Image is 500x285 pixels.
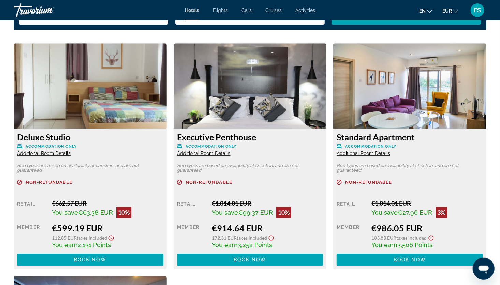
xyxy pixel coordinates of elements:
button: User Menu [469,3,486,17]
a: Hotels [185,7,199,13]
div: €986.05 EUR [372,223,483,233]
iframe: Bouton de lancement de la fenêtre de messagerie [473,258,495,280]
button: Check-in date: Jan 24, 2026 Check-out date: Feb 7, 2026 [19,7,168,25]
span: You save [52,209,78,216]
span: Book now [234,257,266,262]
span: €99.37 EUR [238,209,273,216]
span: €63.38 EUR [78,209,113,216]
span: Non-refundable [186,180,232,184]
span: Accommodation Only [186,144,237,149]
a: Activities [295,7,315,13]
a: Cars [241,7,252,13]
span: You save [372,209,398,216]
p: Bed types are based on availability at check-in, and are not guaranteed. [337,163,483,173]
span: Taxes included [237,235,267,241]
span: Non-refundable [26,180,72,184]
div: Retail [337,199,366,218]
div: Member [17,223,47,249]
img: 18b5c62f-db0e-4c71-a4f5-79bd6e0ae597.jpeg [14,43,167,129]
p: Bed types are based on availability at check-in, and are not guaranteed. [177,163,323,173]
a: Travorium [14,1,82,19]
span: You earn [52,241,78,249]
span: en [419,8,426,14]
div: 10% [116,207,131,218]
span: 183.83 EUR [372,235,397,241]
span: You earn [212,241,238,249]
span: Taxes included [77,235,107,241]
span: €27.96 EUR [398,209,432,216]
div: Retail [177,199,207,218]
span: FS [474,7,481,14]
span: 112.85 EUR [52,235,77,241]
button: Book now [17,254,163,266]
span: Book now [74,257,106,262]
span: Taxes included [397,235,427,241]
h3: Executive Penthouse [177,132,323,142]
div: Member [177,223,207,249]
button: Change language [419,6,432,16]
span: You earn [372,241,398,249]
span: EUR [442,8,452,14]
div: €914.64 EUR [212,223,323,233]
a: Cruises [265,7,282,13]
div: €1,014.01 EUR [212,199,323,207]
div: Member [337,223,366,249]
div: 10% [276,207,291,218]
button: Change currency [442,6,458,16]
div: €662.57 EUR [52,199,163,207]
button: Book now [337,254,483,266]
p: Bed types are based on availability at check-in, and are not guaranteed. [17,163,163,173]
span: Non-refundable [345,180,392,184]
span: Additional Room Details [17,151,71,156]
span: Additional Room Details [177,151,231,156]
span: Accommodation Only [26,144,77,149]
div: €1,014.01 EUR [372,199,483,207]
img: 664f58df-c300-45f2-b8bf-3e68a297e8d1.jpeg [174,43,327,129]
span: Book now [394,257,426,262]
div: €599.19 EUR [52,223,163,233]
h3: Deluxe Studio [17,132,163,142]
span: Accommodation Only [345,144,396,149]
div: Search widget [19,7,481,25]
button: Book now [177,254,323,266]
button: Show Taxes and Fees disclaimer [107,233,115,241]
span: 3,252 Points [238,241,272,249]
button: Show Taxes and Fees disclaimer [427,233,435,241]
div: Retail [17,199,47,218]
button: Show Taxes and Fees disclaimer [267,233,275,241]
img: dbe896b1-c7f5-4b2c-bcdb-3d0c327eb368.jpeg [333,43,486,129]
span: 3,506 Points [398,241,433,249]
a: Flights [213,7,228,13]
span: 172.31 EUR [212,235,237,241]
span: You save [212,209,238,216]
span: Additional Room Details [337,151,390,156]
span: 2,131 Points [78,241,111,249]
div: 3% [436,207,447,218]
h3: Standard Apartment [337,132,483,142]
